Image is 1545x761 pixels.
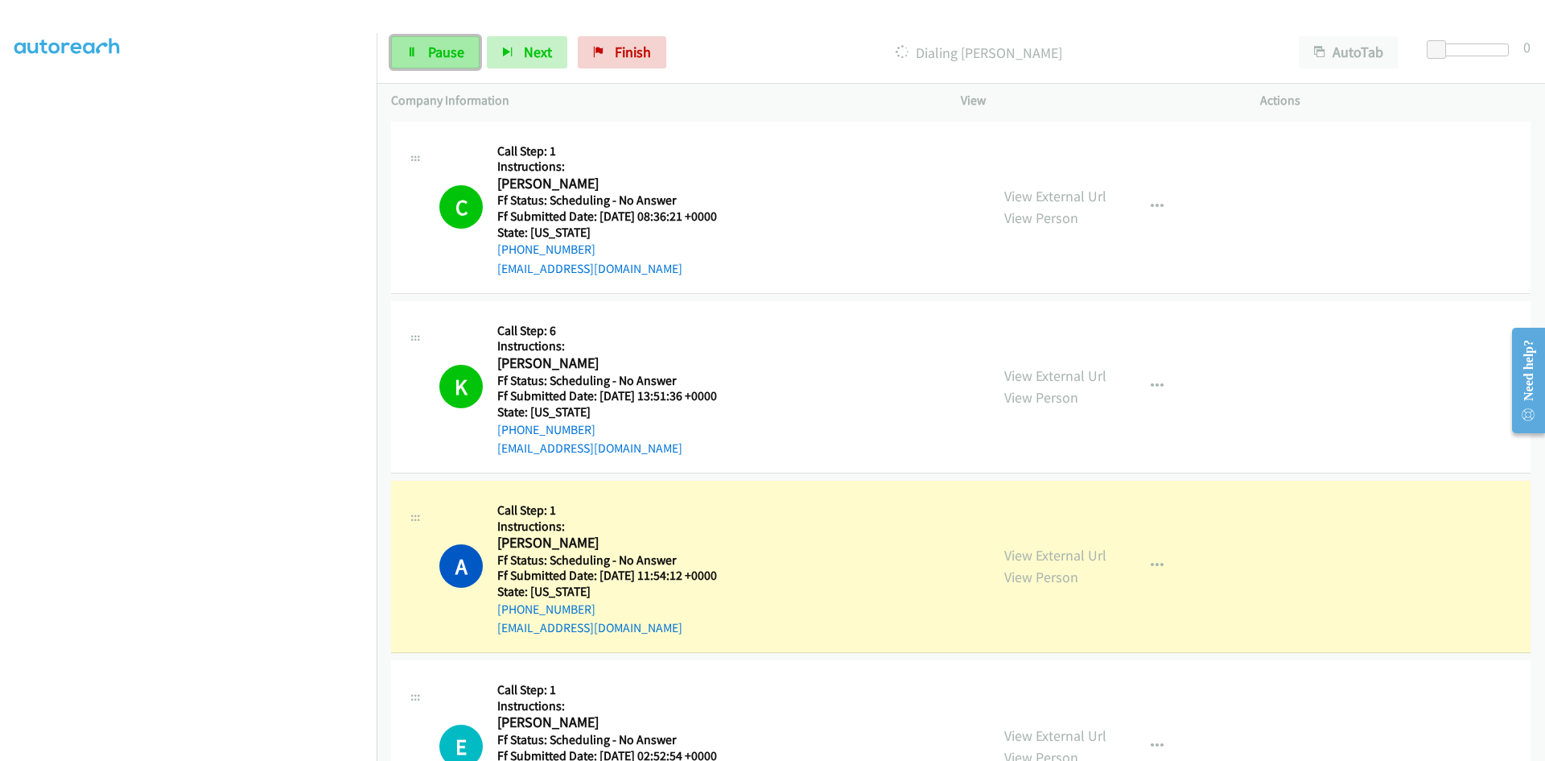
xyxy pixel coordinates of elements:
a: Finish [578,36,666,68]
h5: Call Step: 1 [497,503,737,519]
a: View External Url [1004,366,1106,385]
h5: Ff Status: Scheduling - No Answer [497,373,737,389]
iframe: Resource Center [1498,316,1545,445]
h5: State: [US_STATE] [497,225,737,241]
h5: Instructions: [497,519,737,535]
h5: Ff Submitted Date: [DATE] 08:36:21 +0000 [497,209,737,225]
span: Next [524,43,552,61]
h5: Call Step: 1 [497,143,737,159]
a: View Person [1004,388,1078,407]
h5: State: [US_STATE] [497,584,737,600]
a: [PHONE_NUMBER] [497,242,595,257]
h5: Instructions: [497,338,737,354]
span: Pause [428,43,464,61]
h1: K [439,365,483,408]
h5: Call Step: 1 [497,682,737,698]
h5: Instructions: [497,159,737,175]
h5: Ff Submitted Date: [DATE] 11:54:12 +0000 [497,568,737,584]
h2: [PERSON_NAME] [497,713,737,732]
a: View Person [1004,568,1078,586]
h5: Ff Status: Scheduling - No Answer [497,732,737,748]
h2: [PERSON_NAME] [497,534,737,552]
h1: C [439,185,483,229]
h5: Call Step: 6 [497,323,737,339]
p: Actions [1260,91,1531,110]
span: Finish [615,43,651,61]
a: [EMAIL_ADDRESS][DOMAIN_NAME] [497,620,682,635]
h5: Ff Submitted Date: [DATE] 13:51:36 +0000 [497,388,737,404]
p: View [961,91,1231,110]
h5: Ff Status: Scheduling - No Answer [497,192,737,209]
button: AutoTab [1299,36,1399,68]
h5: Instructions: [497,698,737,714]
h1: A [439,544,483,588]
h2: [PERSON_NAME] [497,354,737,373]
a: Pause [391,36,480,68]
a: View Person [1004,209,1078,227]
div: 0 [1523,36,1531,58]
a: View External Url [1004,187,1106,205]
div: Delay between calls (in seconds) [1435,43,1509,56]
a: [PHONE_NUMBER] [497,422,595,437]
h5: State: [US_STATE] [497,404,737,420]
a: [PHONE_NUMBER] [497,602,595,617]
a: View External Url [1004,546,1106,565]
a: [EMAIL_ADDRESS][DOMAIN_NAME] [497,440,682,456]
a: [EMAIL_ADDRESS][DOMAIN_NAME] [497,261,682,276]
p: Company Information [391,91,932,110]
p: Dialing [PERSON_NAME] [688,42,1270,64]
button: Next [487,36,567,68]
h2: [PERSON_NAME] [497,175,737,193]
h5: Ff Status: Scheduling - No Answer [497,552,737,569]
a: View External Url [1004,726,1106,745]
